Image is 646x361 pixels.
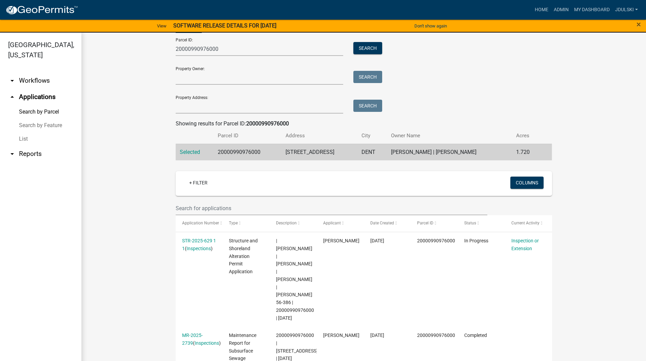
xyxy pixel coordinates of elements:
button: Close [637,20,641,28]
datatable-header-cell: Applicant [317,215,364,232]
a: MR-2025-2739 [182,333,203,346]
datatable-header-cell: Application Number [176,215,223,232]
span: 06/23/2025 [370,333,384,338]
span: Current Activity [511,221,540,225]
a: Inspection or Extension [511,238,539,251]
span: Structure and Shoreland Alteration Permit Application [229,238,258,274]
span: 07/29/2025 [370,238,384,243]
button: Don't show again [412,20,450,32]
span: Date Created [370,221,394,225]
span: 20000990976000 | 34228 TWIN ISLAND LN | 05/05/2025 [276,333,318,361]
i: arrow_drop_up [8,93,16,101]
a: Home [532,3,551,16]
span: Application Number [182,221,219,225]
datatable-header-cell: Type [222,215,270,232]
span: Laremie J Barry [323,333,359,338]
span: | Andrea Perales | JACOB VIGNESS | AMANDA VIGNESS | McDonald 56-386 | 20000990976000 | 09/25/2026 [276,238,314,321]
a: STR-2025-629 1 1 [182,238,216,251]
span: 20000990976000 [417,238,455,243]
datatable-header-cell: Current Activity [505,215,552,232]
a: View [154,20,169,32]
span: Type [229,221,238,225]
a: My Dashboard [571,3,612,16]
a: Selected [180,149,200,155]
a: jdulski [612,3,641,16]
button: Search [353,71,382,83]
strong: SOFTWARE RELEASE DETAILS FOR [DATE] [173,22,276,29]
input: Search for applications [176,201,488,215]
i: arrow_drop_down [8,150,16,158]
span: Jacob Vigness [323,238,359,243]
datatable-header-cell: Date Created [364,215,411,232]
strong: 20000990976000 [246,120,289,127]
a: Inspections [187,246,211,251]
button: Columns [510,177,544,189]
span: Status [464,221,476,225]
datatable-header-cell: Description [270,215,317,232]
span: In Progress [464,238,488,243]
span: 20000990976000 [417,333,455,338]
span: × [637,20,641,29]
span: Applicant [323,221,341,225]
th: Acres [512,128,541,144]
a: + Filter [184,177,213,189]
td: [STREET_ADDRESS] [281,144,357,160]
td: 1.720 [512,144,541,160]
datatable-header-cell: Parcel ID [411,215,458,232]
span: Parcel ID [417,221,433,225]
i: arrow_drop_down [8,77,16,85]
div: Showing results for Parcel ID: [176,120,552,128]
a: Admin [551,3,571,16]
button: Search [353,100,382,112]
th: Address [281,128,357,144]
datatable-header-cell: Status [458,215,505,232]
th: Owner Name [387,128,512,144]
div: ( ) [182,332,216,347]
span: Description [276,221,297,225]
span: Completed [464,333,487,338]
th: City [357,128,387,144]
td: 20000990976000 [214,144,281,160]
div: ( ) [182,237,216,253]
th: Parcel ID [214,128,281,144]
button: Search [353,42,382,54]
td: DENT [357,144,387,160]
td: [PERSON_NAME] | [PERSON_NAME] [387,144,512,160]
a: Inspections [195,340,219,346]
